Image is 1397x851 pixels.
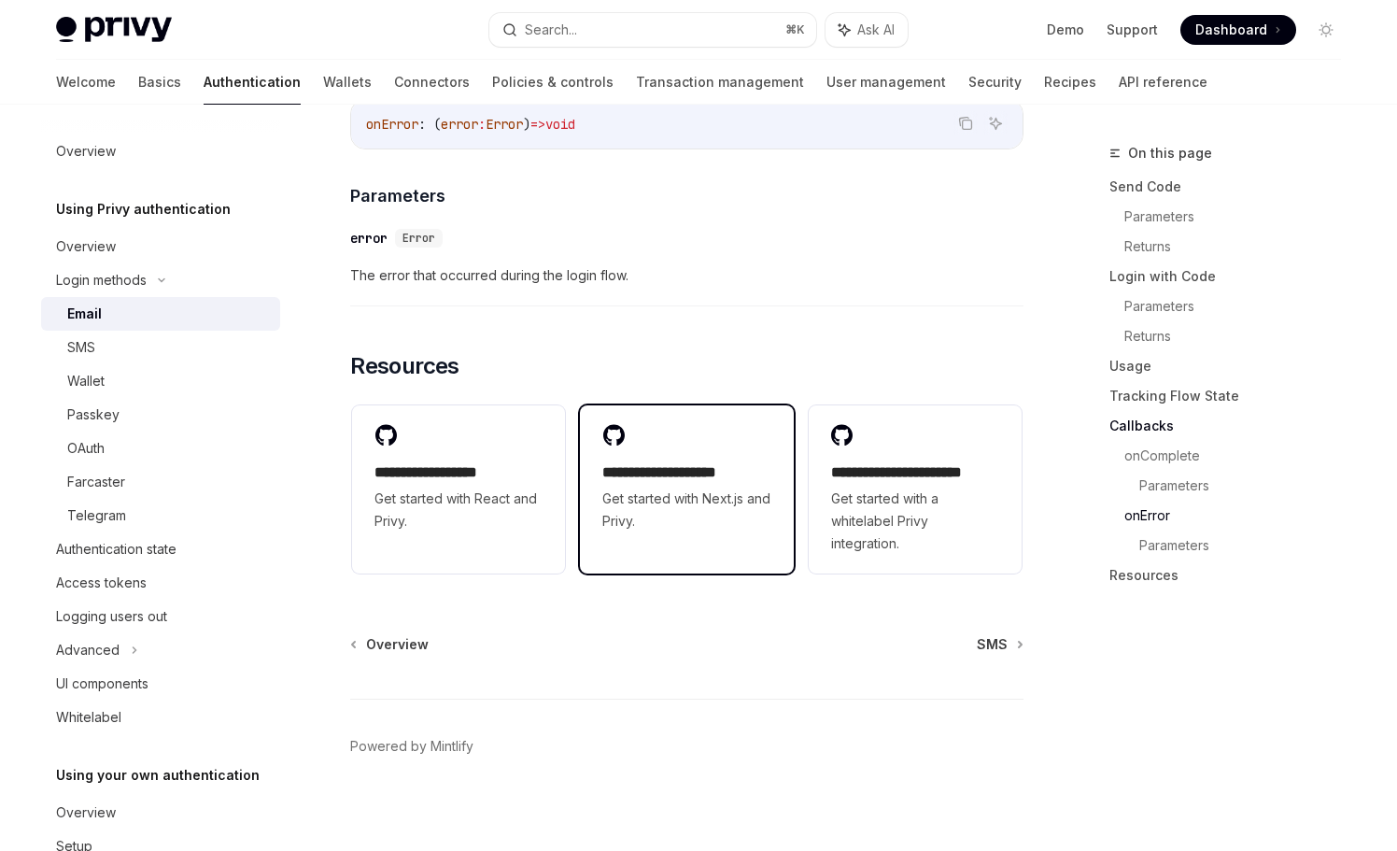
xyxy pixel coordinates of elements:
[602,488,770,532] span: Get started with Next.js and Privy.
[1109,411,1356,441] a: Callbacks
[441,116,478,133] span: error
[1124,501,1356,531] a: onError
[492,60,614,105] a: Policies & controls
[204,60,301,105] a: Authentication
[983,111,1008,135] button: Ask AI
[56,538,176,560] div: Authentication state
[530,116,545,133] span: =>
[350,737,473,756] a: Powered by Mintlify
[545,116,575,133] span: void
[394,60,470,105] a: Connectors
[977,635,1022,654] a: SMS
[478,116,486,133] span: :
[56,673,148,695] div: UI components
[41,432,280,465] a: OAuth
[56,140,116,163] div: Overview
[41,499,280,532] a: Telegram
[67,504,126,527] div: Telegram
[831,488,999,555] span: Get started with a whitelabel Privy integration.
[67,336,95,359] div: SMS
[1124,202,1356,232] a: Parameters
[1109,262,1356,291] a: Login with Code
[41,364,280,398] a: Wallet
[67,303,102,325] div: Email
[1109,560,1356,590] a: Resources
[1109,381,1356,411] a: Tracking Flow State
[1119,60,1207,105] a: API reference
[1109,351,1356,381] a: Usage
[67,370,105,392] div: Wallet
[857,21,895,39] span: Ask AI
[1109,172,1356,202] a: Send Code
[953,111,978,135] button: Copy the contents from the code block
[825,13,908,47] button: Ask AI
[41,701,280,734] a: Whitelabel
[56,572,147,594] div: Access tokens
[350,183,445,208] span: Parameters
[41,532,280,566] a: Authentication state
[1044,60,1096,105] a: Recipes
[56,269,147,291] div: Login methods
[1124,441,1356,471] a: onComplete
[366,635,429,654] span: Overview
[138,60,181,105] a: Basics
[67,471,125,493] div: Farcaster
[826,60,946,105] a: User management
[56,706,121,729] div: Whitelabel
[1180,15,1296,45] a: Dashboard
[1128,142,1212,164] span: On this page
[1124,232,1356,262] a: Returns
[1195,21,1267,39] span: Dashboard
[977,635,1008,654] span: SMS
[785,22,805,37] span: ⌘ K
[56,198,231,220] h5: Using Privy authentication
[1124,321,1356,351] a: Returns
[350,351,459,381] span: Resources
[41,398,280,432] a: Passkey
[41,465,280,499] a: Farcaster
[402,231,435,246] span: Error
[67,404,120,426] div: Passkey
[41,600,280,633] a: Logging users out
[41,667,280,701] a: UI components
[1139,471,1356,501] a: Parameters
[418,116,441,133] span: : (
[1047,21,1084,39] a: Demo
[41,297,280,331] a: Email
[56,235,116,258] div: Overview
[525,19,577,41] div: Search...
[1107,21,1158,39] a: Support
[323,60,372,105] a: Wallets
[968,60,1022,105] a: Security
[41,331,280,364] a: SMS
[41,796,280,830] a: Overview
[350,264,1023,287] span: The error that occurred during the login flow.
[1124,291,1356,321] a: Parameters
[56,605,167,628] div: Logging users out
[56,764,260,787] h5: Using your own authentication
[1311,15,1341,45] button: Toggle dark mode
[41,135,280,168] a: Overview
[56,801,116,824] div: Overview
[56,60,116,105] a: Welcome
[374,488,543,532] span: Get started with React and Privy.
[489,13,816,47] button: Search...⌘K
[41,230,280,263] a: Overview
[523,116,530,133] span: )
[56,639,120,661] div: Advanced
[352,635,429,654] a: Overview
[56,17,172,43] img: light logo
[350,229,388,248] div: error
[1139,531,1356,560] a: Parameters
[486,116,523,133] span: Error
[636,60,804,105] a: Transaction management
[67,437,105,460] div: OAuth
[41,566,280,600] a: Access tokens
[366,116,418,133] span: onError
